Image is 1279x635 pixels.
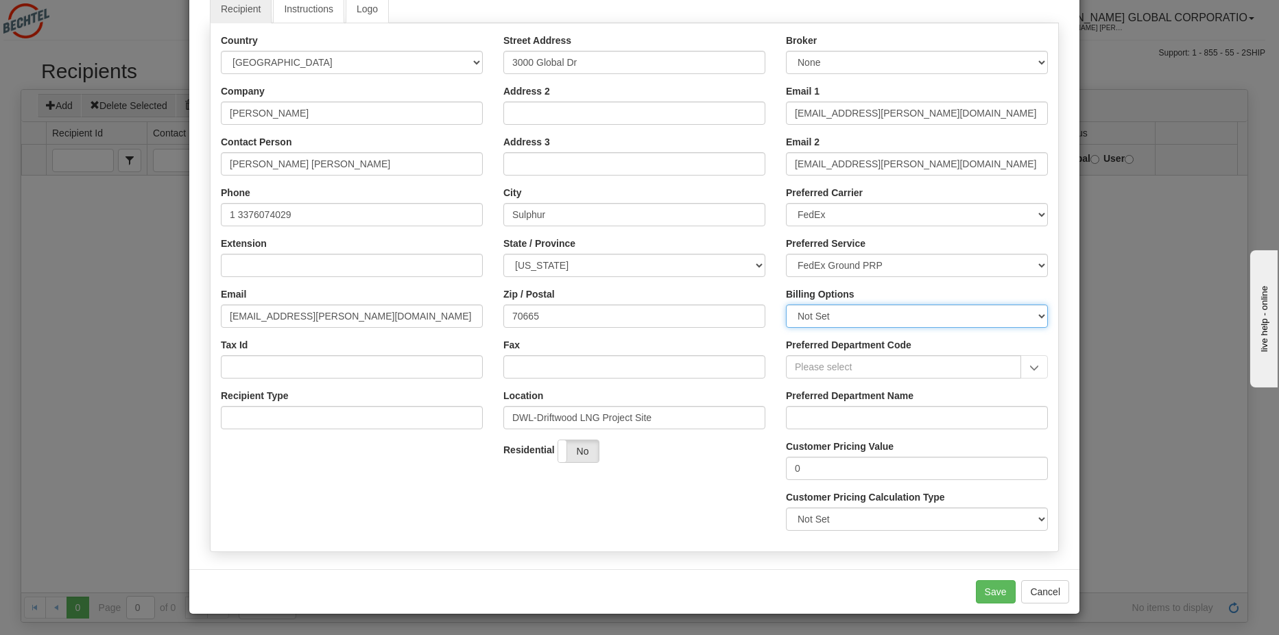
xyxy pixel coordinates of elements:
label: Tax Id [221,338,248,352]
input: Please select [786,355,1021,379]
label: Email 1 [786,84,820,98]
label: Broker [786,34,817,47]
label: City [503,186,521,200]
label: Address 2 [503,84,550,98]
label: Residential [503,443,555,457]
label: Billing Options [786,287,854,301]
label: Company [221,84,265,98]
label: Preferred Department Name [786,389,913,403]
label: No [558,440,599,462]
label: Contact Person [221,135,291,149]
label: Preferred Service [786,237,865,250]
label: Street Address [503,34,571,47]
button: Cancel [1021,580,1069,603]
label: Address 3 [503,135,550,149]
label: Location [503,389,543,403]
div: live help - online [10,12,127,22]
label: Recipient Type [221,389,289,403]
iframe: chat widget [1247,248,1278,387]
label: Phone [221,186,250,200]
label: Fax [503,338,520,352]
label: Preferred Carrier [786,186,863,200]
label: Email 2 [786,135,820,149]
button: Save [976,580,1016,603]
label: Extension [221,237,267,250]
label: Customer Pricing Calculation Type [786,490,945,504]
label: Country [221,34,258,47]
label: State / Province [503,237,575,250]
label: Customer Pricing Value [786,440,894,453]
label: Zip / Postal [503,287,555,301]
label: Email [221,287,246,301]
label: Preferred Department Code [786,338,911,352]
